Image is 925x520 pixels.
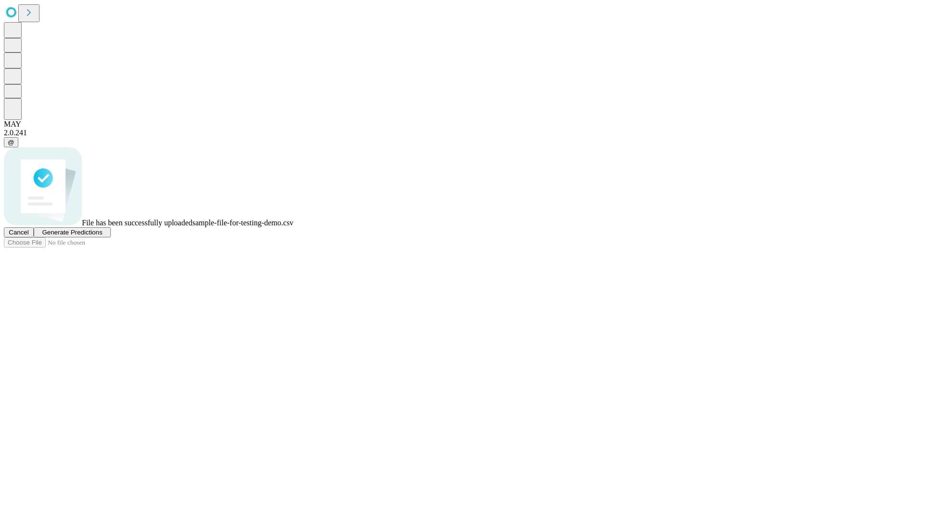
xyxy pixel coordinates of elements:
span: File has been successfully uploaded [82,219,192,227]
span: Cancel [9,229,29,236]
button: Cancel [4,227,34,237]
span: @ [8,139,14,146]
div: MAY [4,120,921,129]
span: Generate Predictions [42,229,102,236]
button: @ [4,137,18,147]
button: Generate Predictions [34,227,111,237]
div: 2.0.241 [4,129,921,137]
span: sample-file-for-testing-demo.csv [192,219,293,227]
